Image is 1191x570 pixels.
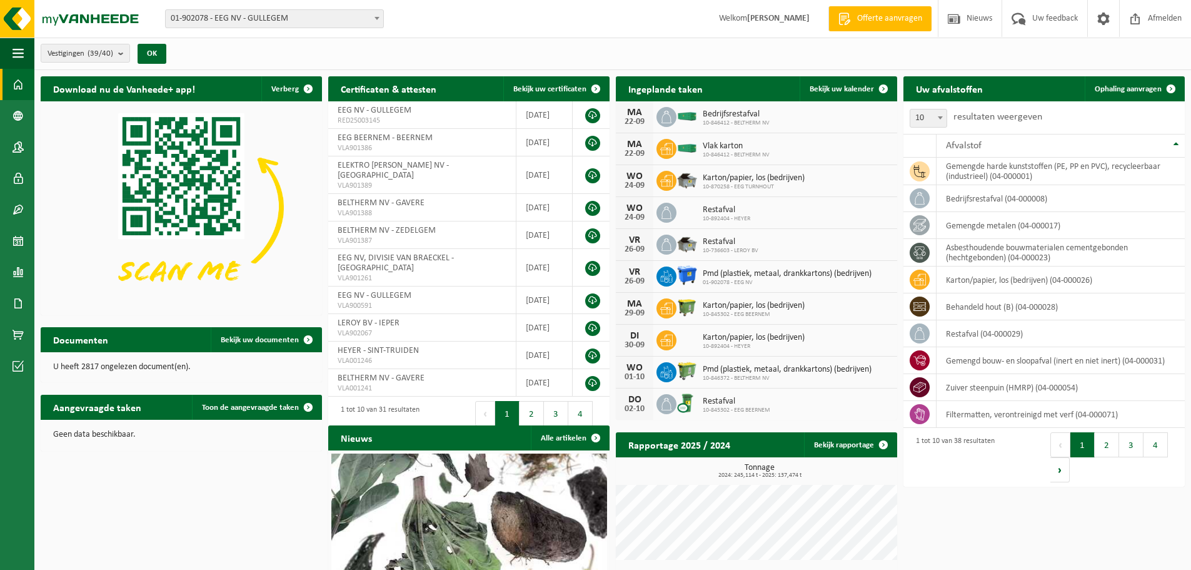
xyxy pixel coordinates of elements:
[41,101,322,313] img: Download de VHEPlus App
[622,235,647,245] div: VR
[622,331,647,341] div: DI
[703,205,750,215] span: Restafval
[41,327,121,352] h2: Documenten
[520,401,544,426] button: 2
[516,369,573,397] td: [DATE]
[41,44,130,63] button: Vestigingen(39/40)
[622,267,647,277] div: VR
[165,9,384,28] span: 01-902078 - EEG NV - GULLEGEM
[676,110,698,121] img: HK-XC-30-GN-00
[703,311,805,318] span: 10-845302 - EEG BEERNEM
[703,120,770,127] span: 10-846412 - BELTHERM NV
[622,299,647,309] div: MA
[1119,432,1143,457] button: 3
[800,76,896,101] a: Bekijk uw kalender
[622,472,897,479] span: 2024: 245,114 t - 2025: 137,474 t
[703,247,758,255] span: 10-736603 - LEROY BV
[475,401,495,426] button: Previous
[622,245,647,254] div: 26-09
[937,212,1185,239] td: gemengde metalen (04-000017)
[261,76,321,101] button: Verberg
[138,44,166,64] button: OK
[703,269,872,279] span: Pmd (plastiek, metaal, drankkartons) (bedrijven)
[338,328,506,338] span: VLA902067
[622,464,897,479] h3: Tonnage
[703,109,770,120] span: Bedrijfsrestafval
[747,14,810,23] strong: [PERSON_NAME]
[703,183,805,191] span: 10-870258 - EEG TURNHOUT
[622,395,647,405] div: DO
[338,356,506,366] span: VLA001246
[616,432,743,457] h2: Rapportage 2025 / 2024
[328,76,449,101] h2: Certificaten & attesten
[622,309,647,318] div: 29-09
[946,141,982,151] span: Afvalstof
[622,363,647,373] div: WO
[937,320,1185,347] td: restafval (04-000029)
[1095,85,1162,93] span: Ophaling aanvragen
[338,346,419,355] span: HEYER - SINT-TRUIDEN
[338,208,506,218] span: VLA901388
[53,430,309,439] p: Geen data beschikbaar.
[516,101,573,129] td: [DATE]
[338,318,400,328] span: LEROY BV - IEPER
[338,273,506,283] span: VLA901261
[703,215,750,223] span: 10-892404 - HEYER
[703,333,805,343] span: Karton/papier, los (bedrijven)
[41,76,208,101] h2: Download nu de Vanheede+ app!
[338,236,506,246] span: VLA901387
[703,301,805,311] span: Karton/papier, los (bedrijven)
[854,13,925,25] span: Offerte aanvragen
[516,194,573,221] td: [DATE]
[334,400,420,452] div: 1 tot 10 van 31 resultaten
[544,401,568,426] button: 3
[516,129,573,156] td: [DATE]
[338,133,433,143] span: EEG BEERNEM - BEERNEM
[1070,432,1095,457] button: 1
[338,384,506,394] span: VLA001241
[937,347,1185,374] td: gemengd bouw- en sloopafval (inert en niet inert) (04-000031)
[703,173,805,183] span: Karton/papier, los (bedrijven)
[53,363,309,372] p: U heeft 2817 ongelezen document(en).
[937,374,1185,401] td: zuiver steenpuin (HMRP) (04-000054)
[676,392,698,414] img: WB-0240-CU
[338,374,425,383] span: BELTHERM NV - GAVERE
[937,239,1185,267] td: asbesthoudende bouwmaterialen cementgebonden (hechtgebonden) (04-000023)
[338,161,449,180] span: ELEKTRO [PERSON_NAME] NV - [GEOGRAPHIC_DATA]
[703,141,770,151] span: Vlak karton
[703,375,872,382] span: 10-846372 - BELTHERM NV
[622,181,647,190] div: 24-09
[516,249,573,287] td: [DATE]
[703,397,770,407] span: Restafval
[513,85,586,93] span: Bekijk uw certificaten
[1050,432,1070,457] button: Previous
[622,171,647,181] div: WO
[910,109,947,128] span: 10
[622,405,647,414] div: 02-10
[202,404,299,412] span: Toon de aangevraagde taken
[516,314,573,342] td: [DATE]
[516,221,573,249] td: [DATE]
[338,226,436,235] span: BELTHERM NV - ZEDELGEM
[703,151,770,159] span: 10-846412 - BELTHERM NV
[338,143,506,153] span: VLA901386
[676,265,698,286] img: WB-1100-HPE-BE-01
[338,301,506,311] span: VLA900591
[910,109,947,127] span: 10
[1050,457,1070,482] button: Next
[937,267,1185,293] td: karton/papier, los (bedrijven) (04-000026)
[221,336,299,344] span: Bekijk uw documenten
[88,49,113,58] count: (39/40)
[953,112,1042,122] label: resultaten weergeven
[211,327,321,352] a: Bekijk uw documenten
[903,76,995,101] h2: Uw afvalstoffen
[516,342,573,369] td: [DATE]
[676,142,698,153] img: HK-XC-30-GN-00
[622,277,647,286] div: 26-09
[616,76,715,101] h2: Ingeplande taken
[810,85,874,93] span: Bekijk uw kalender
[937,293,1185,320] td: behandeld hout (B) (04-000028)
[271,85,299,93] span: Verberg
[516,156,573,194] td: [DATE]
[828,6,932,31] a: Offerte aanvragen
